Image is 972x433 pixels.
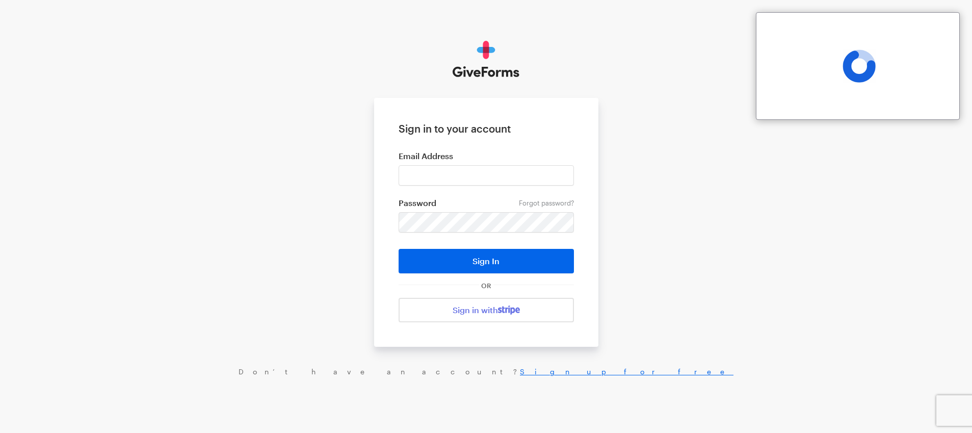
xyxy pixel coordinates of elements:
button: Sign In [399,249,574,273]
span: OR [479,282,493,290]
a: Forgot password? [519,199,574,207]
a: Sign up for free [520,367,733,376]
div: Don’t have an account? [10,367,962,376]
img: GiveForms [453,41,519,78]
label: Password [399,198,574,208]
span: Loading [843,49,876,83]
label: Email Address [399,151,574,161]
img: stripe-07469f1003232ad58a8838275b02f7af1ac9ba95304e10fa954b414cd571f63b.svg [498,305,520,315]
h1: Sign in to your account [399,122,574,135]
a: Sign in with [399,298,574,322]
